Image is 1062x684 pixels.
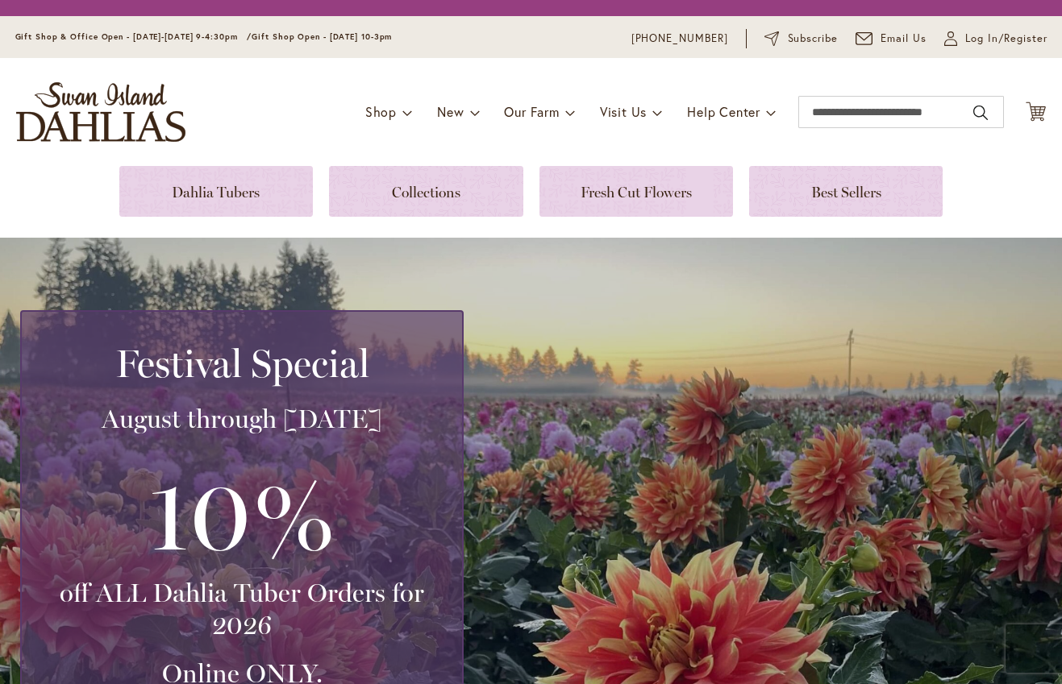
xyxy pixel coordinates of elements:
a: Log In/Register [944,31,1047,47]
span: Subscribe [788,31,839,47]
h2: Festival Special [41,341,443,386]
a: Email Us [856,31,927,47]
h3: off ALL Dahlia Tuber Orders for 2026 [41,577,443,641]
a: store logo [16,82,185,142]
span: Gift Shop Open - [DATE] 10-3pm [252,31,392,42]
span: Help Center [687,103,760,120]
span: Gift Shop & Office Open - [DATE]-[DATE] 9-4:30pm / [15,31,252,42]
a: Subscribe [764,31,838,47]
span: Log In/Register [965,31,1047,47]
span: Shop [365,103,397,120]
h3: 10% [41,451,443,577]
button: Search [973,100,988,126]
span: New [437,103,464,120]
h3: August through [DATE] [41,403,443,435]
span: Email Us [881,31,927,47]
span: Visit Us [600,103,647,120]
a: [PHONE_NUMBER] [631,31,729,47]
span: Our Farm [504,103,559,120]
